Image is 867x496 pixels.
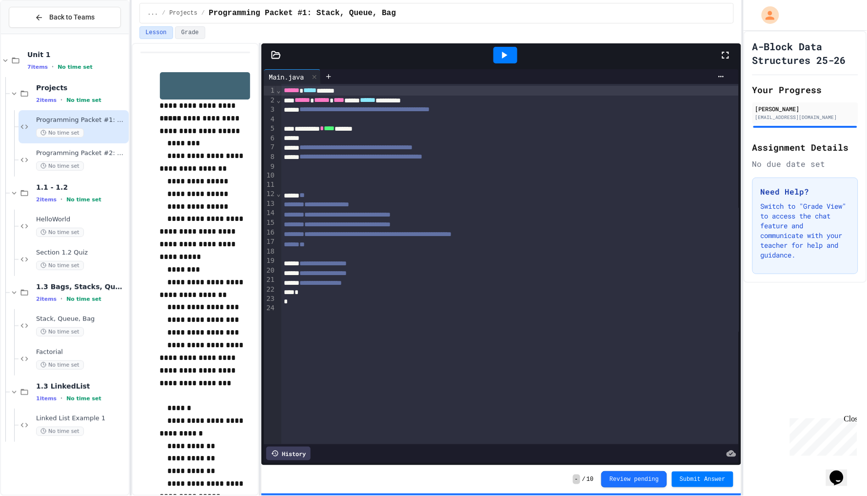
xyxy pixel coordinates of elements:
[36,197,57,203] span: 2 items
[264,72,309,82] div: Main.java
[264,237,276,247] div: 17
[60,196,62,203] span: •
[264,115,276,124] div: 4
[36,261,84,270] span: No time set
[761,186,850,198] h3: Need Help?
[264,124,276,134] div: 5
[36,183,127,192] span: 1.1 - 1.2
[209,7,396,19] span: Programming Packet #1: Stack, Queue, Bag
[264,266,276,276] div: 20
[36,161,84,171] span: No time set
[264,303,276,313] div: 24
[36,228,84,237] span: No time set
[9,7,121,28] button: Back to Teams
[276,86,281,94] span: Fold line
[264,228,276,238] div: 16
[276,96,281,104] span: Fold line
[169,9,197,17] span: Projects
[752,83,858,97] h2: Your Progress
[60,395,62,402] span: •
[49,12,95,22] span: Back to Teams
[680,476,726,483] span: Submit Answer
[264,152,276,162] div: 8
[36,382,127,391] span: 1.3 LinkedList
[36,83,127,92] span: Projects
[786,415,857,456] iframe: chat widget
[264,199,276,209] div: 13
[264,208,276,218] div: 14
[266,447,311,460] div: History
[276,190,281,198] span: Fold line
[264,218,276,228] div: 15
[264,86,276,96] div: 1
[264,96,276,105] div: 2
[36,327,84,337] span: No time set
[60,96,62,104] span: •
[58,64,93,70] span: No time set
[672,472,733,487] button: Submit Answer
[66,197,101,203] span: No time set
[148,9,158,17] span: ...
[27,50,127,59] span: Unit 1
[52,63,54,71] span: •
[755,114,855,121] div: [EMAIL_ADDRESS][DOMAIN_NAME]
[751,4,782,26] div: My Account
[66,396,101,402] span: No time set
[761,201,850,260] p: Switch to "Grade View" to access the chat feature and communicate with your teacher for help and ...
[36,116,127,124] span: Programming Packet #1: Stack, Queue, Bag
[752,158,858,170] div: No due date set
[36,296,57,302] span: 2 items
[36,97,57,103] span: 2 items
[752,40,858,67] h1: A-Block Data Structures 25-26
[264,275,276,285] div: 21
[36,128,84,138] span: No time set
[264,142,276,152] div: 7
[36,149,127,158] span: Programming Packet #2: Book
[27,64,48,70] span: 7 items
[36,216,127,224] span: HelloWorld
[264,189,276,199] div: 12
[36,315,127,323] span: Stack, Queue, Bag
[582,476,586,483] span: /
[4,4,67,62] div: Chat with us now!Close
[36,282,127,291] span: 1.3 Bags, Stacks, Queues
[36,360,84,370] span: No time set
[175,26,205,39] button: Grade
[66,97,101,103] span: No time set
[826,457,857,486] iframe: chat widget
[264,69,321,84] div: Main.java
[36,415,127,423] span: Linked List Example 1
[755,104,855,113] div: [PERSON_NAME]
[587,476,593,483] span: 10
[264,162,276,171] div: 9
[201,9,205,17] span: /
[264,256,276,266] div: 19
[264,285,276,294] div: 22
[601,471,667,488] button: Review pending
[264,180,276,189] div: 11
[36,249,127,257] span: Section 1.2 Quiz
[264,171,276,180] div: 10
[36,348,127,357] span: Factorial
[264,134,276,143] div: 6
[66,296,101,302] span: No time set
[139,26,173,39] button: Lesson
[36,396,57,402] span: 1 items
[573,475,580,484] span: -
[264,294,276,303] div: 23
[36,427,84,436] span: No time set
[752,140,858,154] h2: Assignment Details
[264,247,276,256] div: 18
[162,9,165,17] span: /
[264,105,276,115] div: 3
[60,295,62,303] span: •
